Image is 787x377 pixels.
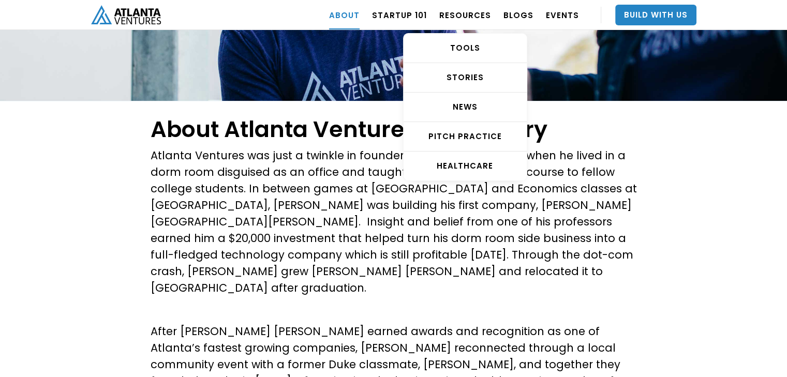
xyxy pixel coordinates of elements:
a: NEWS [404,93,527,122]
a: Build With Us [615,5,696,25]
h1: About Atlanta Ventures – Our Story [151,116,637,142]
a: Startup 101 [372,1,427,29]
a: BLOGS [503,1,533,29]
div: Pitch Practice [404,131,527,142]
a: HEALTHCARE [404,152,527,180]
a: EVENTS [546,1,579,29]
div: STORIES [404,72,527,83]
div: NEWS [404,102,527,112]
a: STORIES [404,63,527,93]
a: TOOLS [404,34,527,63]
div: TOOLS [404,43,527,53]
div: HEALTHCARE [404,161,527,171]
a: ABOUT [329,1,360,29]
a: RESOURCES [439,1,491,29]
p: Atlanta Ventures was just a twinkle in founder [PERSON_NAME]’ eye when he lived in a dorm room di... [151,147,637,296]
a: Pitch Practice [404,122,527,152]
